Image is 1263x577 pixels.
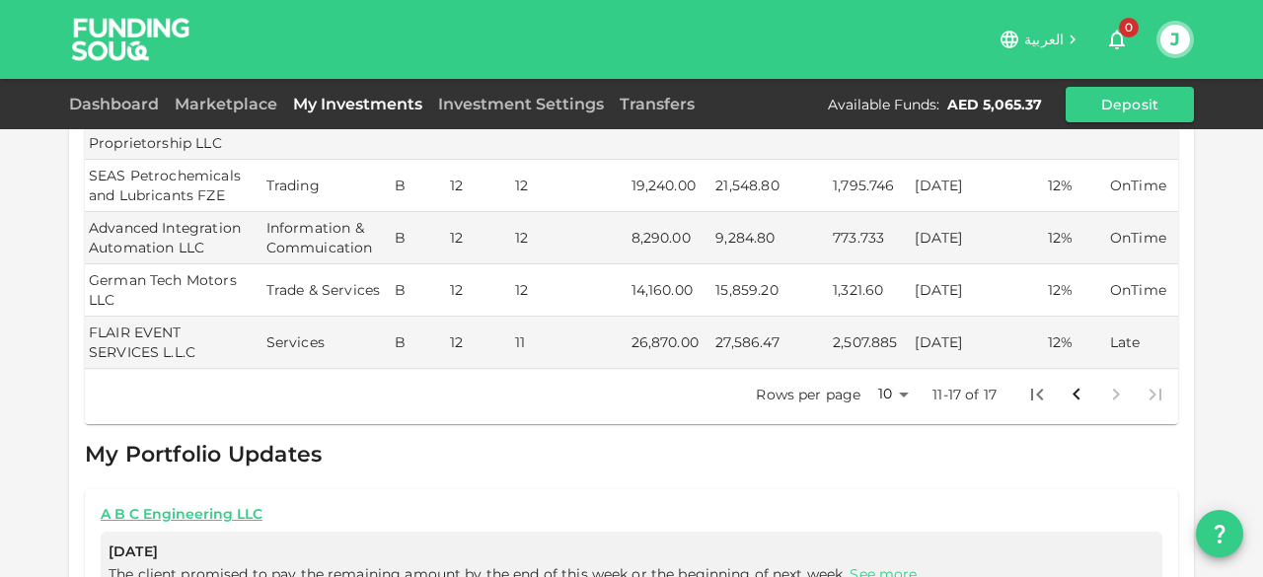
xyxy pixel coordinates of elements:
td: 9,284.80 [711,212,829,264]
td: 1,321.60 [829,264,911,317]
td: 12 [511,264,628,317]
td: OnTime [1106,160,1178,212]
td: 8,290.00 [628,212,712,264]
td: 15,859.20 [711,264,829,317]
td: [DATE] [911,212,1044,264]
td: German Tech Motors LLC [85,264,262,317]
a: Dashboard [69,95,167,113]
button: question [1196,510,1243,557]
td: 27,586.47 [711,317,829,369]
td: Late [1106,317,1178,369]
a: Marketplace [167,95,285,113]
td: Information & Commuication [262,212,391,264]
td: [DATE] [911,264,1044,317]
td: 12 [446,264,511,317]
a: Transfers [612,95,703,113]
td: 2,507.885 [829,317,911,369]
td: B [391,160,446,212]
td: B [391,212,446,264]
td: Advanced Integration Automation LLC [85,212,262,264]
td: Trading [262,160,391,212]
td: 773.733 [829,212,911,264]
td: 12 [446,212,511,264]
td: 12% [1044,264,1106,317]
td: 12% [1044,160,1106,212]
td: 12 [511,212,628,264]
div: AED 5,065.37 [947,95,1042,114]
p: Rows per page [756,385,860,404]
button: Go to first page [1017,375,1057,414]
td: OnTime [1106,264,1178,317]
td: 26,870.00 [628,317,712,369]
td: 11 [511,317,628,369]
button: 0 [1097,20,1137,59]
td: 12% [1044,317,1106,369]
td: 12% [1044,212,1106,264]
td: 12 [511,160,628,212]
td: [DATE] [911,317,1044,369]
td: 1,795.746 [829,160,911,212]
span: العربية [1024,31,1064,48]
td: Services [262,317,391,369]
td: Trade & Services [262,264,391,317]
td: 12 [446,160,511,212]
p: 11-17 of 17 [932,385,997,404]
button: Go to previous page [1057,375,1096,414]
div: 10 [868,380,916,408]
td: OnTime [1106,212,1178,264]
span: [DATE] [109,540,1154,564]
td: [DATE] [911,160,1044,212]
button: Deposit [1066,87,1194,122]
td: B [391,264,446,317]
td: 19,240.00 [628,160,712,212]
td: SEAS Petrochemicals and Lubricants FZE [85,160,262,212]
a: A B C Engineering LLC [101,505,1162,524]
td: 14,160.00 [628,264,712,317]
td: 21,548.80 [711,160,829,212]
td: 12 [446,317,511,369]
span: 0 [1119,18,1139,37]
a: My Investments [285,95,430,113]
a: Investment Settings [430,95,612,113]
td: FLAIR EVENT SERVICES L.L.C [85,317,262,369]
button: J [1160,25,1190,54]
div: Available Funds : [828,95,939,114]
span: My Portfolio Updates [85,441,322,468]
td: B [391,317,446,369]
